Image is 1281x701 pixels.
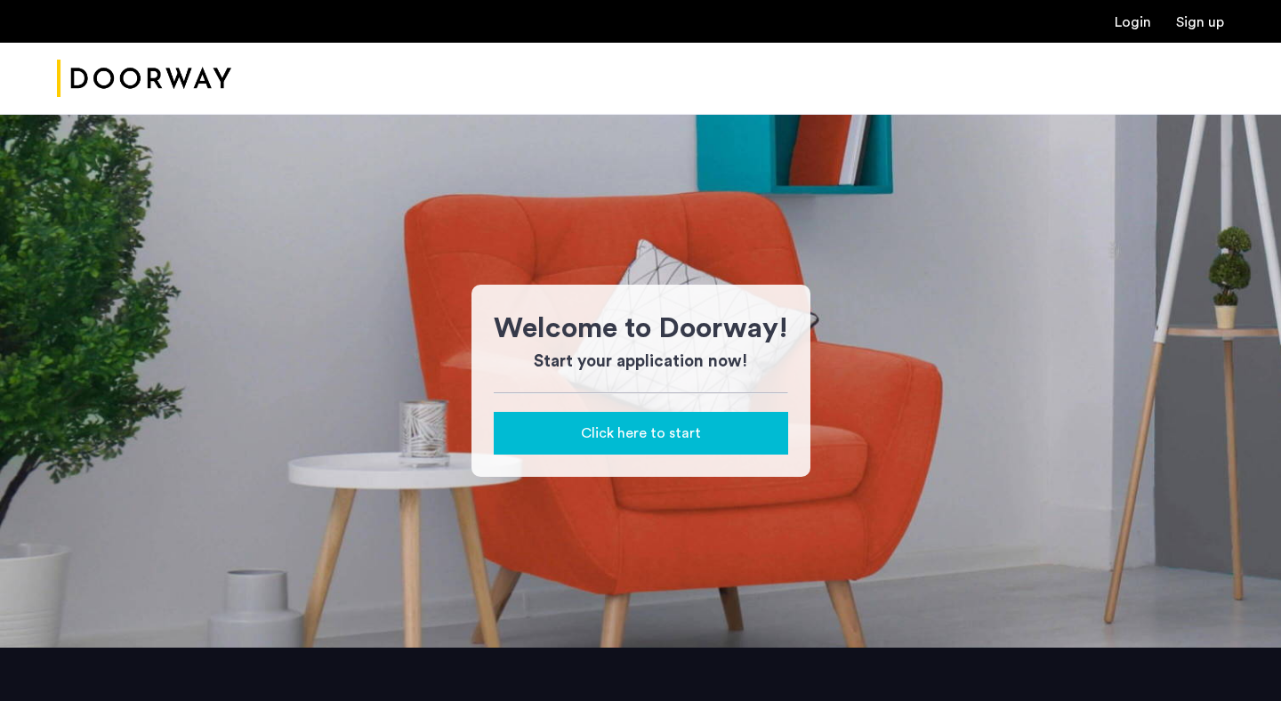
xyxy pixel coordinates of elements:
a: Cazamio Logo [57,45,231,112]
span: Click here to start [581,423,701,444]
a: Registration [1176,15,1224,29]
img: logo [57,45,231,112]
h3: Start your application now! [494,350,788,375]
button: button [494,412,788,455]
a: Login [1115,15,1151,29]
h1: Welcome to Doorway! [494,307,788,350]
